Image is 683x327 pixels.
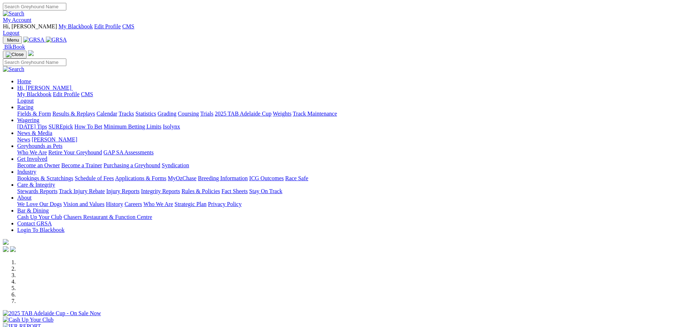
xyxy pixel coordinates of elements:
[175,201,207,207] a: Strategic Plan
[17,169,36,175] a: Industry
[162,162,189,168] a: Syndication
[3,23,680,36] div: My Account
[17,162,680,169] div: Get Involved
[17,143,62,149] a: Greyhounds as Pets
[249,175,284,181] a: ICG Outcomes
[23,37,44,43] img: GRSA
[81,91,93,97] a: CMS
[17,162,60,168] a: Become an Owner
[3,23,57,29] span: Hi, [PERSON_NAME]
[48,149,102,155] a: Retire Your Greyhound
[124,201,142,207] a: Careers
[17,149,680,156] div: Greyhounds as Pets
[17,123,680,130] div: Wagering
[215,111,271,117] a: 2025 TAB Adelaide Cup
[104,123,161,130] a: Minimum Betting Limits
[17,136,680,143] div: News & Media
[178,111,199,117] a: Coursing
[61,162,102,168] a: Become a Trainer
[17,149,47,155] a: Who We Are
[3,36,22,44] button: Toggle navigation
[119,111,134,117] a: Tracks
[3,310,101,317] img: 2025 TAB Adelaide Cup - On Sale Now
[273,111,291,117] a: Weights
[3,66,24,73] img: Search
[94,23,121,29] a: Edit Profile
[3,246,9,252] img: facebook.svg
[17,85,71,91] span: Hi, [PERSON_NAME]
[115,175,166,181] a: Applications & Forms
[285,175,308,181] a: Race Safe
[28,50,34,56] img: logo-grsa-white.png
[17,220,52,226] a: Contact GRSA
[17,188,680,195] div: Care & Integrity
[59,188,105,194] a: Track Injury Rebate
[32,136,77,143] a: [PERSON_NAME]
[17,195,32,201] a: About
[17,91,52,97] a: My Blackbook
[17,214,680,220] div: Bar & Dining
[17,104,33,110] a: Racing
[4,44,25,50] span: BlkBook
[6,52,24,57] img: Close
[17,111,680,117] div: Racing
[3,51,27,59] button: Toggle navigation
[48,123,73,130] a: SUREpick
[7,37,19,43] span: Menu
[75,175,114,181] a: Schedule of Fees
[158,111,176,117] a: Grading
[3,317,53,323] img: Cash Up Your Club
[17,188,57,194] a: Stewards Reports
[53,91,80,97] a: Edit Profile
[141,188,180,194] a: Integrity Reports
[104,162,160,168] a: Purchasing a Greyhound
[75,123,103,130] a: How To Bet
[17,111,51,117] a: Fields & Form
[3,10,24,17] img: Search
[106,188,139,194] a: Injury Reports
[17,175,73,181] a: Bookings & Scratchings
[3,44,25,50] a: BlkBook
[17,91,680,104] div: Hi, [PERSON_NAME]
[122,23,134,29] a: CMS
[58,23,93,29] a: My Blackbook
[198,175,248,181] a: Breeding Information
[3,239,9,245] img: logo-grsa-white.png
[17,214,62,220] a: Cash Up Your Club
[106,201,123,207] a: History
[63,201,104,207] a: Vision and Values
[17,182,55,188] a: Care & Integrity
[17,85,73,91] a: Hi, [PERSON_NAME]
[10,246,16,252] img: twitter.svg
[249,188,282,194] a: Stay On Track
[143,201,173,207] a: Who We Are
[3,17,32,23] a: My Account
[200,111,213,117] a: Trials
[17,136,30,143] a: News
[3,30,19,36] a: Logout
[181,188,220,194] a: Rules & Policies
[3,3,66,10] input: Search
[17,207,49,214] a: Bar & Dining
[136,111,156,117] a: Statistics
[17,201,680,207] div: About
[17,98,34,104] a: Logout
[17,130,52,136] a: News & Media
[104,149,154,155] a: GAP SA Assessments
[208,201,242,207] a: Privacy Policy
[17,117,39,123] a: Wagering
[46,37,67,43] img: GRSA
[168,175,196,181] a: MyOzChase
[63,214,152,220] a: Chasers Restaurant & Function Centre
[52,111,95,117] a: Results & Replays
[293,111,337,117] a: Track Maintenance
[17,175,680,182] div: Industry
[96,111,117,117] a: Calendar
[163,123,180,130] a: Isolynx
[3,59,66,66] input: Search
[17,227,65,233] a: Login To Blackbook
[222,188,248,194] a: Fact Sheets
[17,123,47,130] a: [DATE] Tips
[17,78,31,84] a: Home
[17,156,47,162] a: Get Involved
